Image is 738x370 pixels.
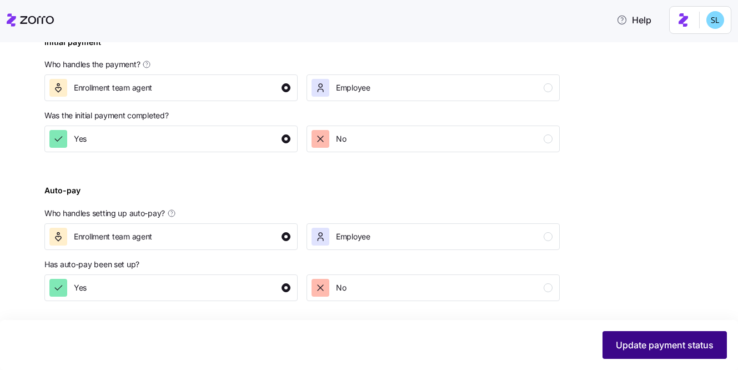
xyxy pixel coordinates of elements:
span: Enrollment team agent [74,231,152,242]
span: Employee [336,82,370,93]
span: Employee [336,231,370,242]
span: Was the initial payment completed? [44,110,168,121]
span: Has auto-pay been set up? [44,259,139,270]
button: Help [608,9,660,31]
span: Who handles setting up auto-pay? [44,208,165,219]
span: Update payment status [616,338,714,352]
span: Yes [74,282,87,293]
span: No [336,282,346,293]
span: No [336,133,346,144]
span: Yes [74,133,87,144]
img: 7c620d928e46699fcfb78cede4daf1d1 [706,11,724,29]
div: Initial payment [44,36,101,57]
div: Auto-pay [44,184,81,206]
span: Enrollment team agent [74,82,152,93]
button: Update payment status [603,331,727,359]
span: Help [616,13,651,27]
span: Who handles the payment? [44,59,140,70]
